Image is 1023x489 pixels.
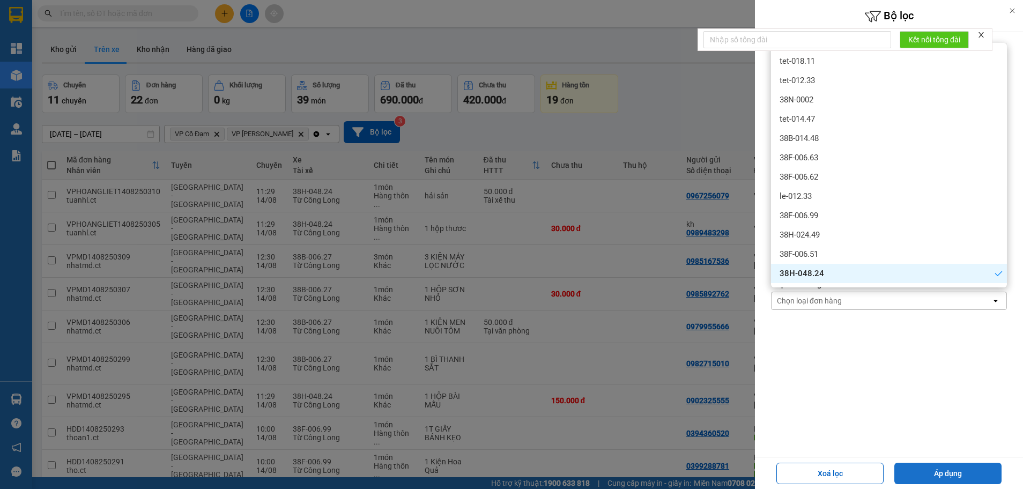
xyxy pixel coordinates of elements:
[780,133,819,144] span: 38B-014.48
[780,152,818,163] span: 38F-006.63
[894,463,1002,484] button: Áp dụng
[780,94,813,105] span: 38N-0002
[755,8,1023,25] h6: Bộ lọc
[777,295,842,306] div: Chọn loại đơn hàng
[780,56,815,66] span: tet-018.11
[780,268,824,279] span: 38H-048.24
[780,75,815,86] span: tet-012.33
[780,249,818,260] span: 38F-006.51
[780,191,812,202] span: le-012.33
[780,210,818,221] span: 38F-006.99
[780,172,818,182] span: 38F-006.62
[900,31,969,48] button: Kết nối tổng đài
[780,114,815,124] span: tet-014.47
[780,229,820,240] span: 38H-024.49
[776,463,884,484] button: Xoá lọc
[771,43,1007,287] ul: Menu
[908,34,960,46] span: Kết nối tổng đài
[991,297,1000,305] svg: open
[977,31,985,39] span: close
[703,31,891,48] input: Nhập số tổng đài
